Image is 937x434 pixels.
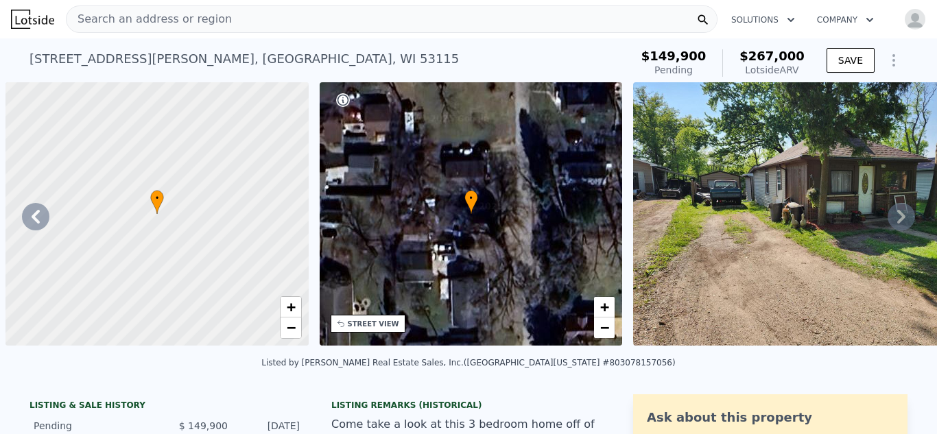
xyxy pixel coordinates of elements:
div: Pending [641,63,707,77]
span: + [286,298,295,315]
span: $267,000 [739,49,805,63]
button: Show Options [880,47,908,74]
div: Ask about this property [647,408,894,427]
span: Search an address or region [67,11,232,27]
div: Lotside ARV [739,63,805,77]
a: Zoom in [281,297,301,317]
span: + [600,298,609,315]
div: [STREET_ADDRESS][PERSON_NAME] , [GEOGRAPHIC_DATA] , WI 53115 [29,49,459,69]
a: Zoom out [281,317,301,338]
div: • [464,190,478,214]
div: STREET VIEW [348,319,399,329]
a: Zoom out [594,317,615,338]
a: Zoom in [594,297,615,317]
img: avatar [904,8,926,30]
span: • [150,192,164,204]
div: Pending [34,419,156,433]
button: Company [806,8,885,32]
div: [DATE] [239,419,300,433]
span: $149,900 [641,49,707,63]
div: • [150,190,164,214]
span: $ 149,900 [179,420,228,431]
img: Lotside [11,10,54,29]
div: LISTING & SALE HISTORY [29,400,304,413]
div: Listed by [PERSON_NAME] Real Estate Sales, Inc. ([GEOGRAPHIC_DATA][US_STATE] #803078157056) [261,358,675,367]
span: − [600,319,609,336]
button: Solutions [720,8,806,32]
div: Listing Remarks (Historical) [331,400,606,411]
span: • [464,192,478,204]
span: − [286,319,295,336]
button: SAVE [827,48,875,73]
